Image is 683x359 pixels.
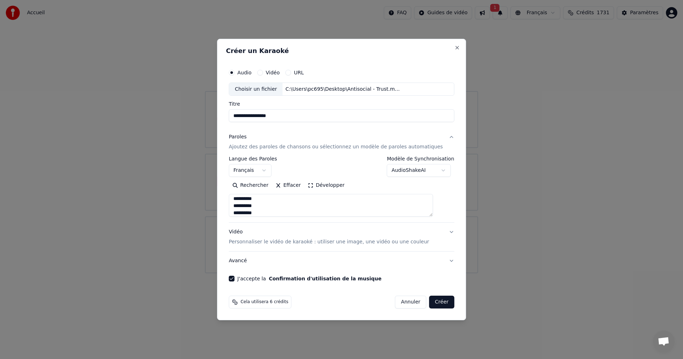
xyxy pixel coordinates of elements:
div: Choisir un fichier [229,83,282,96]
label: Vidéo [266,70,280,75]
label: Langue des Paroles [229,157,277,162]
button: ParolesAjoutez des paroles de chansons ou sélectionnez un modèle de paroles automatiques [229,128,454,157]
div: Vidéo [229,229,429,246]
label: Modèle de Synchronisation [387,157,454,162]
button: Effacer [272,180,304,191]
label: J'accepte la [237,276,381,281]
p: Ajoutez des paroles de chansons ou sélectionnez un modèle de paroles automatiques [229,144,443,151]
span: Cela utilisera 6 crédits [240,299,288,305]
button: Développer [305,180,348,191]
div: Paroles [229,134,247,141]
h2: Créer un Karaoké [226,48,457,54]
p: Personnaliser le vidéo de karaoké : utiliser une image, une vidéo ou une couleur [229,238,429,246]
button: Créer [429,296,454,308]
div: C:\Users\pc695\Desktop\Antisocial - Trust.mp3 [283,86,404,93]
label: URL [294,70,304,75]
button: Avancé [229,252,454,270]
button: J'accepte la [269,276,382,281]
button: VidéoPersonnaliser le vidéo de karaoké : utiliser une image, une vidéo ou une couleur [229,223,454,252]
button: Rechercher [229,180,272,191]
div: ParolesAjoutez des paroles de chansons ou sélectionnez un modèle de paroles automatiques [229,157,454,223]
label: Audio [237,70,252,75]
button: Annuler [395,296,426,308]
label: Titre [229,102,454,107]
